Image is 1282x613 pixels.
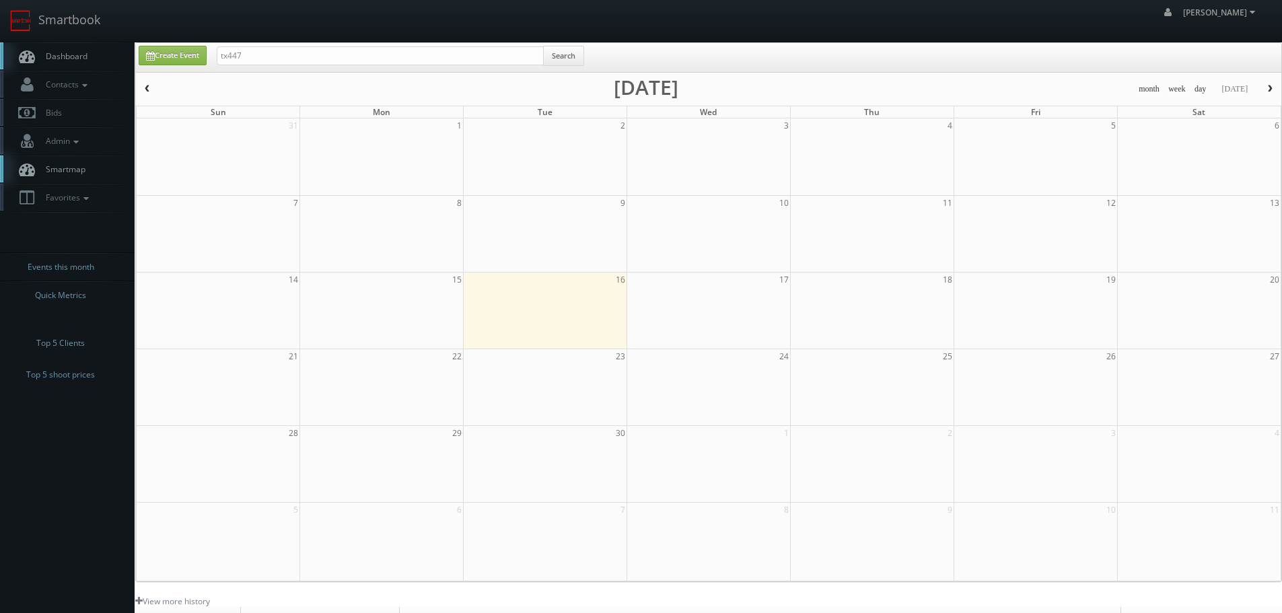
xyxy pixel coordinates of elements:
span: 8 [783,503,790,517]
input: Search for Events [217,46,544,65]
span: 5 [292,503,299,517]
span: 25 [941,349,954,363]
span: 3 [1110,426,1117,440]
span: 27 [1269,349,1281,363]
span: 13 [1269,196,1281,210]
span: Top 5 shoot prices [26,368,95,382]
span: 1 [456,118,463,133]
button: month [1134,81,1164,98]
span: 1 [783,426,790,440]
span: Dashboard [39,50,87,62]
span: 9 [946,503,954,517]
button: week [1164,81,1190,98]
span: 10 [1105,503,1117,517]
span: 12 [1105,196,1117,210]
span: 11 [941,196,954,210]
span: 6 [456,503,463,517]
span: Tue [538,106,553,118]
span: Bids [39,107,62,118]
span: 24 [778,349,790,363]
span: 4 [946,118,954,133]
img: smartbook-logo.png [10,10,32,32]
span: Fri [1031,106,1040,118]
span: 14 [287,273,299,287]
span: 26 [1105,349,1117,363]
span: 10 [778,196,790,210]
button: day [1190,81,1211,98]
span: 20 [1269,273,1281,287]
span: 17 [778,273,790,287]
span: [PERSON_NAME] [1183,7,1259,18]
a: Create Event [139,46,207,65]
span: 5 [1110,118,1117,133]
span: 21 [287,349,299,363]
span: 28 [287,426,299,440]
span: 16 [614,273,627,287]
span: Top 5 Clients [36,336,85,350]
span: 7 [292,196,299,210]
span: Events this month [28,260,94,274]
span: Thu [864,106,880,118]
span: 19 [1105,273,1117,287]
span: 2 [619,118,627,133]
span: 23 [614,349,627,363]
span: 18 [941,273,954,287]
span: 22 [451,349,463,363]
span: 31 [287,118,299,133]
span: Mon [373,106,390,118]
span: 6 [1273,118,1281,133]
button: [DATE] [1217,81,1252,98]
span: 29 [451,426,463,440]
span: Smartmap [39,164,85,175]
button: Search [543,46,584,66]
span: Favorites [39,192,92,203]
span: Contacts [39,79,91,90]
span: 2 [946,426,954,440]
span: 11 [1269,503,1281,517]
h2: [DATE] [614,81,678,94]
span: 9 [619,196,627,210]
span: 7 [619,503,627,517]
span: 15 [451,273,463,287]
a: View more history [135,596,210,607]
span: Sun [211,106,226,118]
span: Wed [700,106,717,118]
span: Quick Metrics [35,289,86,302]
span: Sat [1192,106,1205,118]
span: 30 [614,426,627,440]
span: 4 [1273,426,1281,440]
span: Admin [39,135,82,147]
span: 3 [783,118,790,133]
span: 8 [456,196,463,210]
